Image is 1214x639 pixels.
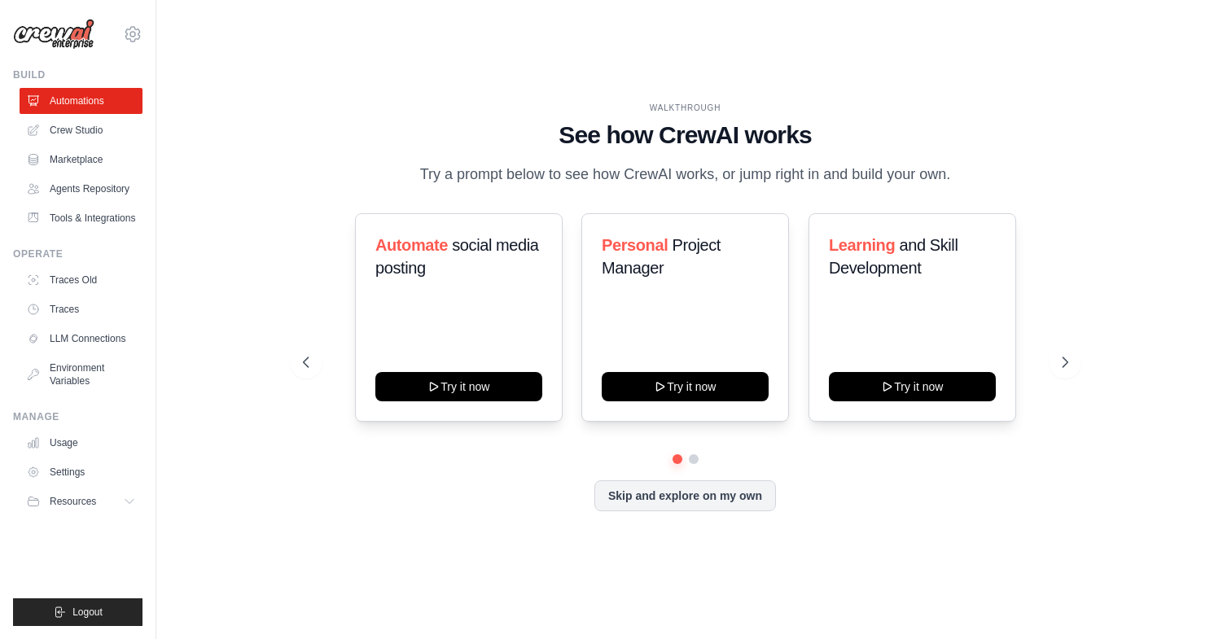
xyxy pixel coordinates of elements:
p: Try a prompt below to see how CrewAI works, or jump right in and build your own. [412,163,959,186]
a: Automations [20,88,142,114]
iframe: Chat Widget [1133,561,1214,639]
a: Tools & Integrations [20,205,142,231]
button: Try it now [375,372,542,401]
button: Skip and explore on my own [594,480,776,511]
a: Usage [20,430,142,456]
a: LLM Connections [20,326,142,352]
a: Traces Old [20,267,142,293]
a: Environment Variables [20,355,142,394]
div: WALKTHROUGH [303,102,1068,114]
button: Try it now [602,372,769,401]
a: Crew Studio [20,117,142,143]
img: Logo [13,19,94,50]
div: Operate [13,247,142,260]
span: Project Manager [602,236,721,277]
span: Learning [829,236,895,254]
button: Resources [20,488,142,514]
span: social media posting [375,236,539,277]
span: Logout [72,606,103,619]
a: Traces [20,296,142,322]
span: Personal [602,236,668,254]
div: Manage [13,410,142,423]
h1: See how CrewAI works [303,120,1068,150]
a: Marketplace [20,147,142,173]
div: Build [13,68,142,81]
a: Agents Repository [20,176,142,202]
a: Settings [20,459,142,485]
span: Resources [50,495,96,508]
span: Automate [375,236,448,254]
span: and Skill Development [829,236,958,277]
button: Try it now [829,372,996,401]
button: Logout [13,598,142,626]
